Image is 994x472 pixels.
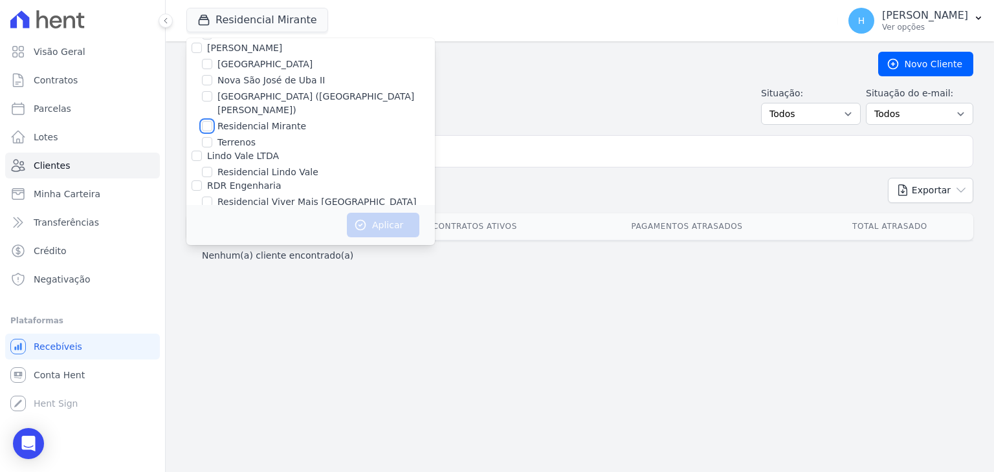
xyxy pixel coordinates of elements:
a: Contratos [5,67,160,93]
a: Clientes [5,153,160,178]
div: Plataformas [10,313,155,328]
span: Contratos [34,74,78,87]
button: Aplicar [347,213,419,237]
span: Crédito [34,244,67,257]
a: Recebíveis [5,334,160,359]
a: Negativação [5,266,160,292]
label: Residencial Viver Mais [GEOGRAPHIC_DATA] [217,195,417,209]
a: Minha Carteira [5,181,160,207]
span: Conta Hent [34,369,85,381]
span: Recebíveis [34,340,82,353]
label: Residencial Mirante [217,120,306,133]
p: Nenhum(a) cliente encontrado(a) [202,249,353,262]
th: Contratos Ativos [382,213,568,240]
th: Total Atrasado [806,213,973,240]
span: Visão Geral [34,45,85,58]
label: [GEOGRAPHIC_DATA] ([GEOGRAPHIC_DATA][PERSON_NAME]) [217,90,435,117]
a: Novo Cliente [878,52,973,76]
input: Buscar por nome, CPF ou e-mail [210,138,967,164]
a: Conta Hent [5,362,160,388]
p: Ver opções [882,22,968,32]
a: Parcelas [5,96,160,122]
label: Situação: [761,87,861,100]
a: Lotes [5,124,160,150]
a: Transferências [5,209,160,235]
th: Pagamentos Atrasados [568,213,806,240]
h2: Clientes [186,52,857,76]
span: Lotes [34,131,58,144]
span: Negativação [34,273,91,286]
label: [PERSON_NAME] [207,43,282,53]
p: [PERSON_NAME] [882,9,968,22]
label: Terrenos [217,136,256,149]
div: Open Intercom Messenger [13,428,44,459]
label: Lindo Vale LTDA [207,151,279,161]
span: Minha Carteira [34,188,100,200]
a: Crédito [5,238,160,264]
span: Transferências [34,216,99,229]
label: [GEOGRAPHIC_DATA] [217,58,313,71]
label: Nova São José de Uba II [217,74,325,87]
button: H [PERSON_NAME] Ver opções [838,3,994,39]
label: Residencial Lindo Vale [217,166,318,179]
button: Exportar [888,178,973,203]
span: H [858,16,865,25]
label: Situação do e-mail: [866,87,973,100]
label: RDR Engenharia [207,180,281,191]
button: Residencial Mirante [186,8,328,32]
span: Clientes [34,159,70,172]
span: Parcelas [34,102,71,115]
a: Visão Geral [5,39,160,65]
